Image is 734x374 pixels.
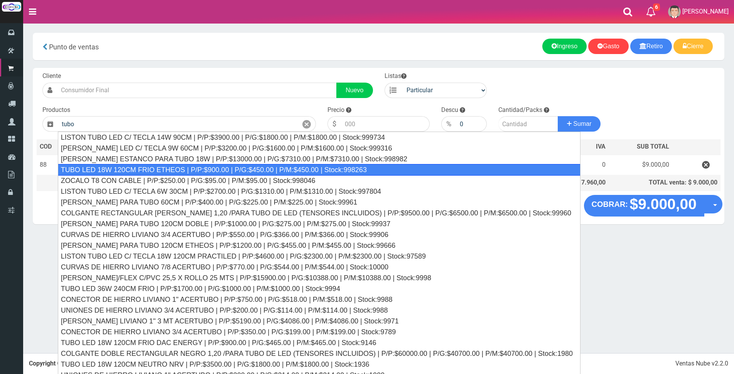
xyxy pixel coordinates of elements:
div: LISTON TUBO LED C/ TECLA 18W 120CM PRACTILED | P/P:$4600.00 | P/G:$2300.00 | P/M:$2300.00 | Stock... [58,251,580,262]
td: 88 [37,155,64,175]
input: Introduzca el nombre del producto [58,116,298,132]
div: CURVAS DE HIERRO LIVIANO 3/4 ACERTUBO | P/P:$550.00 | P/G:$366.00 | P/M:$366.00 | Stock:99906 [58,229,580,240]
div: CURVAS DE HIERRO LIVIANO 7/8 ACERTUBO | P/P:$770.00 | P/G:$544.00 | P/M:$544.00 | Stock:10000 [58,262,580,272]
input: 000 [456,116,487,132]
span: SUB TOTAL [637,142,669,151]
input: Cantidad [498,116,558,132]
div: TUBO LED 18W 120CM FRIO DAC ENERGY | P/P:$900.00 | P/G:$465.00 | P/M:$465.00 | Stock:9146 [58,337,580,348]
div: $ [327,116,341,132]
div: CONECTOR DE HIERRO LIVIANO 3/4 ACERTUBO | P/P:$350.00 | P/G:$199.00 | P/M:$199.00 | Stock:9789 [58,327,580,337]
a: Retiro [630,39,672,54]
button: COBRAR: $9.000,00 [584,195,704,217]
div: [PERSON_NAME] ESTANCO PARA TUBO 18W | P/P:$13000.00 | P/G:$7310.00 | P/M:$7310.00 | Stock:998982 [58,154,580,164]
div: LISTON TUBO LED C/ TECLA 14W 90CM | P/P:$3900.00 | P/G:$1800.00 | P/M:$1800.00 | Stock:999734 [58,132,580,143]
div: Ventas Nube v2.2.0 [675,359,728,368]
img: Logo grande [2,2,21,12]
div: [PERSON_NAME] LIVIANO 1" 3 MT ACERTUBO | P/P:$5190.00 | P/G:$4086.00 | P/M:$4086.00 | Stock:9971 [58,316,580,327]
label: Listas [385,72,407,81]
div: CONECTOR DE HIERRO LIVIANO 1" ACERTUBO | P/P:$750.00 | P/G:$518.00 | P/M:$518.00 | Stock:9988 [58,294,580,305]
input: 000 [341,116,430,132]
strong: Copyright © [DATE]-[DATE] [29,360,138,367]
label: Productos [42,106,70,115]
td: 0 [573,155,609,175]
a: Nuevo [336,83,373,98]
a: Cierre [673,39,713,54]
div: [PERSON_NAME] PARA TUBO 120CM ETHEOS | P/P:$1200.00 | P/G:$455.00 | P/M:$455.00 | Stock:99666 [58,240,580,251]
span: IVA [596,143,606,150]
div: COLGANTE DOBLE RECTANGULAR NEGRO 1,20 /PARA TUBO DE LED (TENSORES INCLUIDOS) | P/P:$60000.00 | P/... [58,348,580,359]
input: Consumidor Final [57,83,337,98]
a: Ingreso [542,39,587,54]
div: TUBO LED 18W 120CM FRIO ETHEOS | P/P:$900.00 | P/G:$450.00 | P/M:$450.00 | Stock:998263 [58,164,580,176]
div: ZOCALO T8 CON CABLE | P/P:$250.00 | P/G:$95.00 | P/M:$95.00 | Stock:998046 [58,175,580,186]
strong: COBRAR: [592,200,628,208]
button: Sumar [558,116,601,132]
div: [PERSON_NAME]/FLEX C/PVC 25,5 X ROLLO 25 MTS | P/P:$15900.00 | P/G:$10388.00 | P/M:$10388.00 | St... [58,272,580,283]
span: Sumar [573,120,591,127]
a: Gasto [588,39,629,54]
label: Descu [441,106,458,115]
div: [PERSON_NAME] PARA TUBO 60CM | P/P:$400.00 | P/G:$225.00 | P/M:$225.00 | Stock:99961 [58,197,580,208]
label: Cantidad/Packs [498,106,542,115]
strong: $9.000,00 [629,196,697,212]
div: UNIONES DE HIERRO LIVIANO 3/4 ACERTUBO | P/P:$200.00 | P/G:$114.00 | P/M:$114.00 | Stock:9988 [58,305,580,316]
div: TUBO LED 18W 120CM NEUTRO NRV | P/P:$3500.00 | P/G:$1800.00 | P/M:$1800.00 | Stock:1936 [58,359,580,370]
td: $9.000,00 [609,155,672,175]
label: Precio [327,106,344,115]
span: Punto de ventas [49,43,99,51]
div: % [441,116,456,132]
span: 6 [653,3,660,11]
div: [PERSON_NAME] LED C/ TECLA 9W 60CM | P/P:$3200.00 | P/G:$1600.00 | P/M:$1600.00 | Stock:999316 [58,143,580,154]
div: LISTON TUBO LED C/ TECLA 6W 30CM | P/P:$2700.00 | P/G:$1310.00 | P/M:$1310.00 | Stock:997804 [58,186,580,197]
label: Cliente [42,72,61,81]
img: User Image [668,5,681,18]
div: COLGANTE RECTANGULAR [PERSON_NAME] 1,20 /PARA TUBO DE LED (TENSORES INCLUIDOS) | P/P:$9500.00 | P... [58,208,580,218]
div: TOTAL venta: $ 9.000,00 [612,178,717,187]
th: COD [37,139,64,155]
span: [PERSON_NAME] [682,8,729,15]
div: TUBO LED 36W 240CM FRIO | P/P:$1700.00 | P/G:$1000.00 | P/M:$1000.00 | Stock:9994 [58,283,580,294]
div: [PERSON_NAME] PARA TUBO 120CM DOBLE | P/P:$1000.00 | P/G:$275.00 | P/M:$275.00 | Stock:99937 [58,218,580,229]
